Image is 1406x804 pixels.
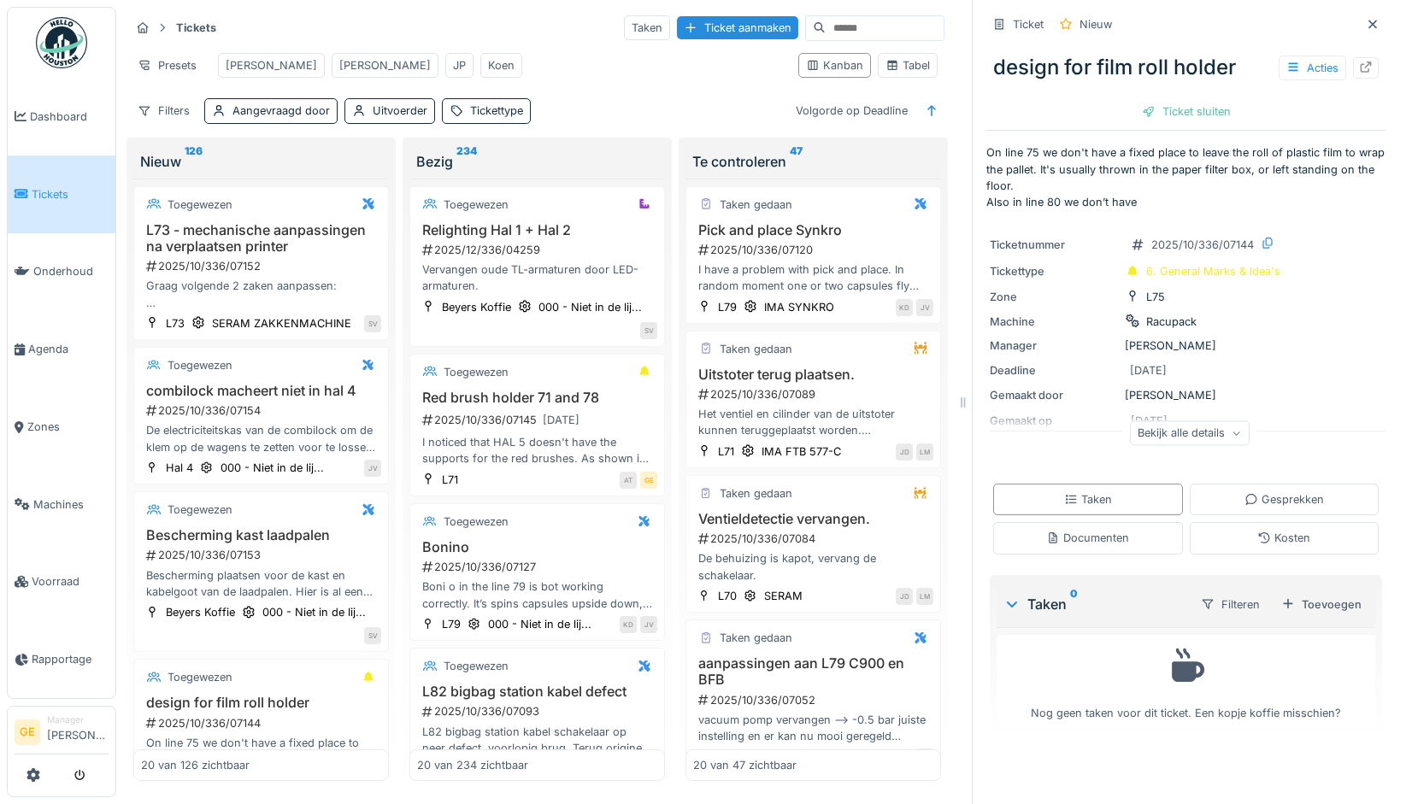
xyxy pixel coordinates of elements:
div: JD [896,588,913,605]
div: L79 [718,299,737,315]
div: L79 [442,616,461,632]
span: Machines [33,496,109,513]
div: 20 van 47 zichtbaar [693,757,797,773]
div: Bezig [416,151,658,172]
div: 2025/10/336/07089 [697,386,933,402]
div: 2025/10/336/07144 [1151,237,1254,253]
div: Volgorde op Deadline [788,98,915,123]
strong: Tickets [169,20,223,36]
div: Racupack [1146,314,1197,330]
div: L71 [442,472,458,488]
div: Manager [47,713,109,726]
div: 6. General Marks & Idea's [1146,263,1280,279]
div: 2025/10/336/07152 [144,258,381,274]
div: Het ventiel en cilinder van de uitstoter kunnen teruggeplaatst worden. Link nieuwe cilinder =>[UR... [693,406,933,438]
div: Nog geen taken voor dit ticket. Een kopje koffie misschien? [1008,643,1364,722]
h3: Pick and place Synkro [693,222,933,238]
div: SERAM ZAKKENMACHINE [212,315,351,332]
div: [PERSON_NAME] [990,337,1382,354]
div: Toegewezen [168,197,232,213]
div: 20 van 234 zichtbaar [417,757,528,773]
div: 000 - Niet in de lij... [221,460,324,476]
div: Manager [990,337,1118,354]
a: Onderhoud [8,233,115,311]
sup: 0 [1070,594,1078,614]
h3: L82 bigbag station kabel defect [417,684,657,700]
a: Tickets [8,156,115,233]
div: IMA SYNKRO [764,299,834,315]
span: Dashboard [30,109,109,125]
h3: Relighting Hal 1 + Hal 2 [417,222,657,238]
span: Agenda [28,341,109,357]
div: Ticket sluiten [1135,100,1238,123]
div: Taken gedaan [720,630,792,646]
div: GE [640,472,657,489]
div: Bescherming plaatsen voor de kast en kabelgoot van de laadpalen. Hier is al eens tegen gereden. D... [141,567,381,600]
div: 2025/10/336/07153 [144,547,381,563]
div: Taken [624,15,670,40]
div: Gesprekken [1244,491,1324,508]
a: Voorraad [8,543,115,621]
div: SV [364,315,381,332]
span: Onderhoud [33,263,109,279]
div: Kosten [1257,530,1310,546]
div: SERAM [764,588,803,604]
div: Koen [488,57,515,73]
div: Toegewezen [168,357,232,373]
div: De behuizing is kapot, vervang de schakelaar. [693,550,933,583]
div: Bekijk alle details [1130,420,1250,445]
div: 2025/10/336/07120 [697,242,933,258]
h3: L73 - mechanische aanpassingen na verplaatsen printer [141,222,381,255]
div: Taken gedaan [720,341,792,357]
div: IMA FTB 577-C [762,443,841,460]
div: Taken gedaan [720,485,792,502]
div: [DATE] [1130,362,1167,379]
div: Machine [990,314,1118,330]
div: Aangevraagd door [232,103,330,119]
h3: Red brush holder 71 and 78 [417,390,657,406]
div: 2025/10/336/07145 [421,409,657,431]
div: Zone [990,289,1118,305]
span: Rapportage [32,651,109,667]
span: Voorraad [32,573,109,590]
div: Tickettype [470,103,523,119]
div: Ticketnummer [990,237,1118,253]
li: [PERSON_NAME] [47,713,109,750]
div: Gemaakt door [990,387,1118,403]
div: 2025/10/336/07093 [421,703,657,719]
div: [PERSON_NAME] [226,57,317,73]
h3: Uitstoter terug plaatsen. [693,367,933,383]
div: Te controleren [692,151,934,172]
div: De electriciteitskas van de combilock om de klem op de wagens te zetten voor te lossen en te lade... [141,422,381,455]
div: L75 [1146,289,1165,305]
div: design for film roll holder [986,45,1385,90]
a: Machines [8,466,115,543]
div: On line 75 we don't have a fixed place to leave the roll of plastic film to wrap the pallet. It's... [141,735,381,767]
div: JV [916,299,933,316]
div: KD [896,299,913,316]
div: Taken gedaan [720,197,792,213]
div: L71 [718,443,734,460]
div: I have a problem with pick and place. In random moment one or two capsules fly away from the pick... [693,261,933,294]
a: Dashboard [8,78,115,156]
div: 2025/10/336/07127 [421,559,657,575]
div: Toegewezen [444,514,509,530]
h3: Bonino [417,539,657,555]
img: Badge_color-CXgf-gQk.svg [36,17,87,68]
div: Tabel [885,57,930,73]
sup: 47 [790,151,803,172]
div: Tickettype [990,263,1118,279]
div: L70 [718,588,737,604]
div: 2025/10/336/07084 [697,531,933,547]
div: Nieuw [1080,16,1112,32]
h3: aanpassingen aan L79 C900 en BFB [693,655,933,688]
h3: design for film roll holder [141,695,381,711]
p: On line 75 we don't have a fixed place to leave the roll of plastic film to wrap the pallet. It's... [986,144,1385,210]
div: Presets [130,53,204,78]
div: [PERSON_NAME] [339,57,431,73]
div: Vervangen oude TL-armaturen door LED-armaturen. [417,261,657,294]
div: 000 - Niet in de lij... [488,616,591,632]
span: Zones [27,419,109,435]
div: Toegewezen [444,658,509,674]
div: Taken [1064,491,1112,508]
